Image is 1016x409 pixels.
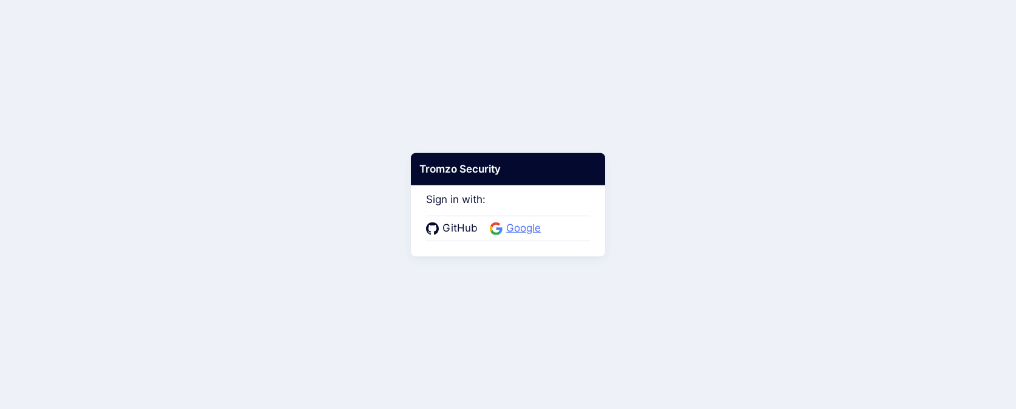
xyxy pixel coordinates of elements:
[426,221,481,236] a: GitHub
[411,153,605,185] div: Tromzo Security
[490,221,544,236] a: Google
[439,221,481,236] span: GitHub
[503,221,544,236] span: Google
[426,176,590,241] div: Sign in with:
